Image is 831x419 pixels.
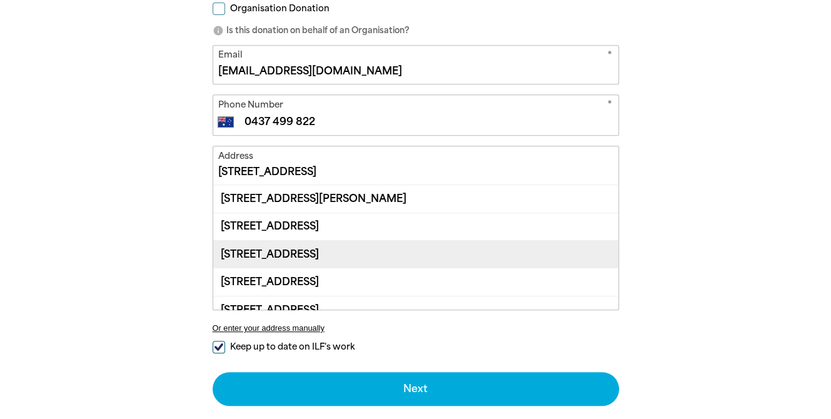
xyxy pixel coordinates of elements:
button: Or enter your address manually [213,323,619,333]
input: Keep up to date on ILF's work [213,341,225,353]
input: Organisation Donation [213,3,225,15]
button: Next [213,372,619,406]
div: [STREET_ADDRESS] [213,240,618,268]
div: [STREET_ADDRESS][PERSON_NAME] [213,185,618,212]
div: [STREET_ADDRESS] [213,296,618,323]
p: Is this donation on behalf of an Organisation? [213,24,619,37]
span: Organisation Donation [230,3,330,14]
div: [STREET_ADDRESS] [213,268,618,295]
div: [STREET_ADDRESS] [213,213,618,240]
span: Keep up to date on ILF's work [230,341,355,353]
i: info [213,25,224,36]
i: Required [607,98,612,114]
